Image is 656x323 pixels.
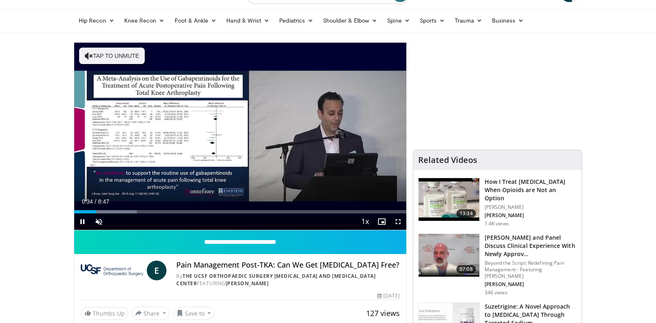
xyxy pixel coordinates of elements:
video-js: Video Player [74,43,406,230]
span: 13:34 [456,209,476,218]
h3: How I Treat [MEDICAL_DATA] When Opioids are Not an Option [485,178,577,202]
a: Hand & Wrist [221,12,274,29]
div: [DATE] [377,292,399,300]
button: Share [132,307,170,320]
a: 13:34 How I Treat [MEDICAL_DATA] When Opioids are Not an Option [PERSON_NAME] [PERSON_NAME] 1.4K ... [418,178,577,227]
h3: [PERSON_NAME] and Panel Discuss Clinical Experience With Newly Approv… [485,234,577,258]
button: Pause [74,213,91,230]
button: Unmute [91,213,107,230]
a: Shoulder & Elbow [318,12,382,29]
p: [PERSON_NAME] [485,281,577,288]
p: 346 views [485,289,508,296]
a: Business [487,12,529,29]
p: [PERSON_NAME] [485,204,577,211]
iframe: Advertisement [436,42,559,145]
img: c49bc127-bf32-4402-a726-1293ddcb7d8c.150x105_q85_crop-smart_upscale.jpg [419,178,479,221]
span: / [95,198,96,205]
a: E [147,261,166,280]
a: Foot & Ankle [170,12,222,29]
a: 07:08 [PERSON_NAME] and Panel Discuss Clinical Experience With Newly Approv… Beyond the Script: R... [418,234,577,296]
img: The UCSF Orthopaedic Surgery Arthritis and Joint Replacement Center [81,261,143,280]
span: 0:34 [82,198,93,205]
button: Enable picture-in-picture mode [374,213,390,230]
p: Beyond the Script: Redefining Pain Management - Featuring [PERSON_NAME] [485,260,577,279]
a: Thumbs Up [81,307,128,320]
button: Fullscreen [390,213,406,230]
p: 1.4K views [485,220,509,227]
h4: Related Videos [418,155,477,165]
a: The UCSF Orthopaedic Surgery [MEDICAL_DATA] and [MEDICAL_DATA] Center [176,273,376,287]
button: Tap to unmute [79,48,145,64]
button: Playback Rate [357,213,374,230]
span: 8:47 [98,198,109,205]
a: [PERSON_NAME] [225,280,269,287]
img: c97a6df9-a862-4463-8473-0eeee5fb7f0f.150x105_q85_crop-smart_upscale.jpg [419,234,479,277]
div: Progress Bar [74,210,406,213]
a: Spine [382,12,415,29]
a: Pediatrics [274,12,318,29]
button: Save to [173,307,215,320]
a: Knee Recon [119,12,170,29]
span: 127 views [366,308,400,318]
a: Hip Recon [74,12,119,29]
div: By FEATURING [176,273,399,287]
a: Sports [415,12,450,29]
p: [PERSON_NAME] [485,212,577,219]
h4: Pain Management Post-TKA: Can We Get [MEDICAL_DATA] Free? [176,261,399,270]
a: Trauma [450,12,487,29]
span: 07:08 [456,265,476,273]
